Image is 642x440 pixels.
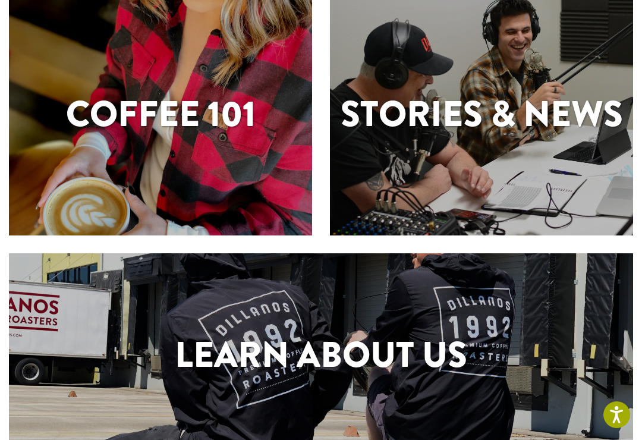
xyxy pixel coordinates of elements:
h1: Stories & News [330,87,633,141]
h1: Learn About Us [9,328,633,382]
h1: Coffee 101 [9,87,312,141]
